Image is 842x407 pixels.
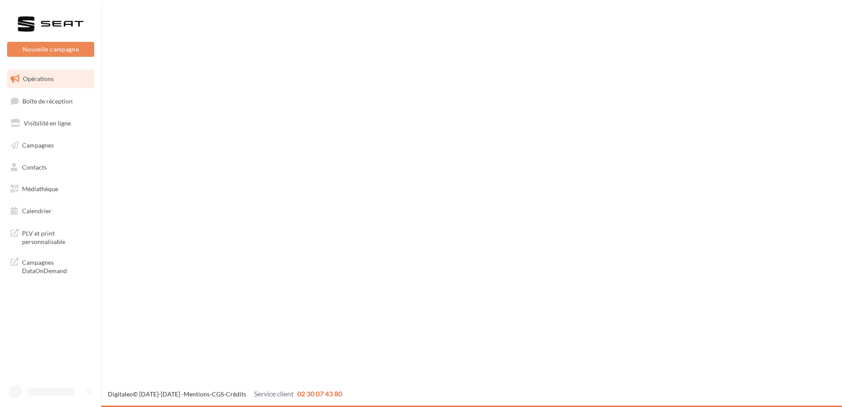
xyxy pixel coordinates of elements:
[5,136,96,155] a: Campagnes
[22,97,73,104] span: Boîte de réception
[5,202,96,220] a: Calendrier
[5,180,96,198] a: Médiathèque
[184,390,210,398] a: Mentions
[297,389,342,398] span: 02 30 07 43 80
[5,70,96,88] a: Opérations
[7,42,94,57] button: Nouvelle campagne
[22,256,91,275] span: Campagnes DataOnDemand
[22,207,52,215] span: Calendrier
[22,227,91,246] span: PLV et print personnalisable
[22,141,54,149] span: Campagnes
[108,390,342,398] span: © [DATE]-[DATE] - - -
[226,390,246,398] a: Crédits
[108,390,133,398] a: Digitaleo
[5,114,96,133] a: Visibilité en ligne
[5,224,96,250] a: PLV et print personnalisable
[23,75,54,82] span: Opérations
[5,253,96,279] a: Campagnes DataOnDemand
[5,92,96,111] a: Boîte de réception
[24,119,71,127] span: Visibilité en ligne
[22,185,58,192] span: Médiathèque
[254,389,294,398] span: Service client
[22,163,47,170] span: Contacts
[5,158,96,177] a: Contacts
[212,390,224,398] a: CGS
